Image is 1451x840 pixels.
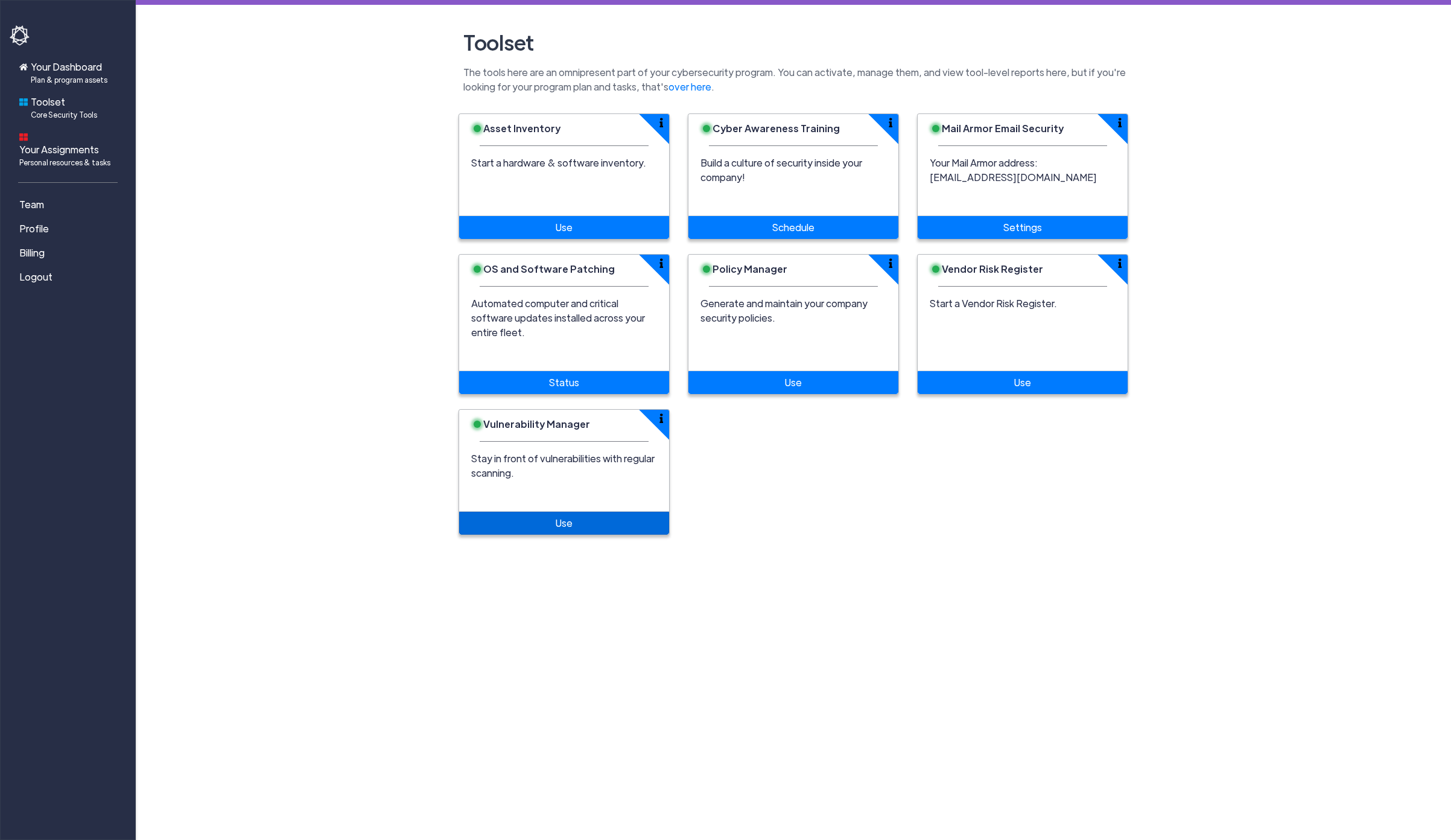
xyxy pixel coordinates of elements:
[471,296,657,340] p: Automated computer and critical software updates installed across your entire fleet.
[483,122,560,135] span: Asset Inventory
[942,262,1043,275] span: Vendor Risk Register
[31,60,107,85] span: Your Dashboard
[918,216,1128,239] a: Settings
[31,109,97,120] span: Core Security Tools
[483,418,590,430] span: Vulnerability Manager
[930,296,1116,311] p: Start a Vendor Risk Register.
[483,262,615,275] span: OS and Software Patching
[19,157,110,168] span: Personal resources & tasks
[700,296,886,325] p: Generate and maintain your company security policies.
[19,197,44,212] span: Team
[700,156,886,185] p: Build a culture of security inside your company!
[10,55,130,90] a: Your DashboardPlan & program assets
[459,65,1128,94] p: The tools here are an omnipresent part of your cybersecurity program. You can activate, manage th...
[459,216,669,239] a: Use
[19,270,52,284] span: Logout
[19,133,28,141] img: dashboard-icon.svg
[659,413,663,423] img: info-icon.svg
[19,246,45,260] span: Billing
[930,156,1116,185] p: Your Mail Armor address: [EMAIL_ADDRESS][DOMAIN_NAME]
[713,262,787,275] span: Policy Manager
[10,241,130,265] a: Billing
[918,371,1128,394] a: Use
[889,258,892,268] img: info-icon.svg
[713,122,840,135] span: Cyber Awareness Training
[668,80,711,93] a: over here
[10,125,130,173] a: Your AssignmentsPersonal resources & tasks
[889,118,892,127] img: info-icon.svg
[10,265,130,289] a: Logout
[19,98,28,106] img: foundations-icon.svg
[10,217,130,241] a: Profile
[688,216,898,239] a: Schedule
[19,63,28,71] img: home-icon.svg
[1118,258,1122,268] img: info-icon.svg
[471,451,657,480] p: Stay in front of vulnerabilities with regular scanning.
[31,74,107,85] span: Plan & program assets
[659,118,663,127] img: info-icon.svg
[942,122,1064,135] span: Mail Armor Email Security
[19,221,49,236] span: Profile
[10,90,130,125] a: ToolsetCore Security Tools
[19,142,110,168] span: Your Assignments
[10,25,31,46] img: havoc-shield-logo-white.png
[31,95,97,120] span: Toolset
[10,192,130,217] a: Team
[659,258,663,268] img: info-icon.svg
[459,24,1128,60] h2: Toolset
[459,371,669,394] a: Status
[1118,118,1122,127] img: info-icon.svg
[459,512,669,535] a: Use
[471,156,657,170] p: Start a hardware & software inventory.
[688,371,898,394] a: Use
